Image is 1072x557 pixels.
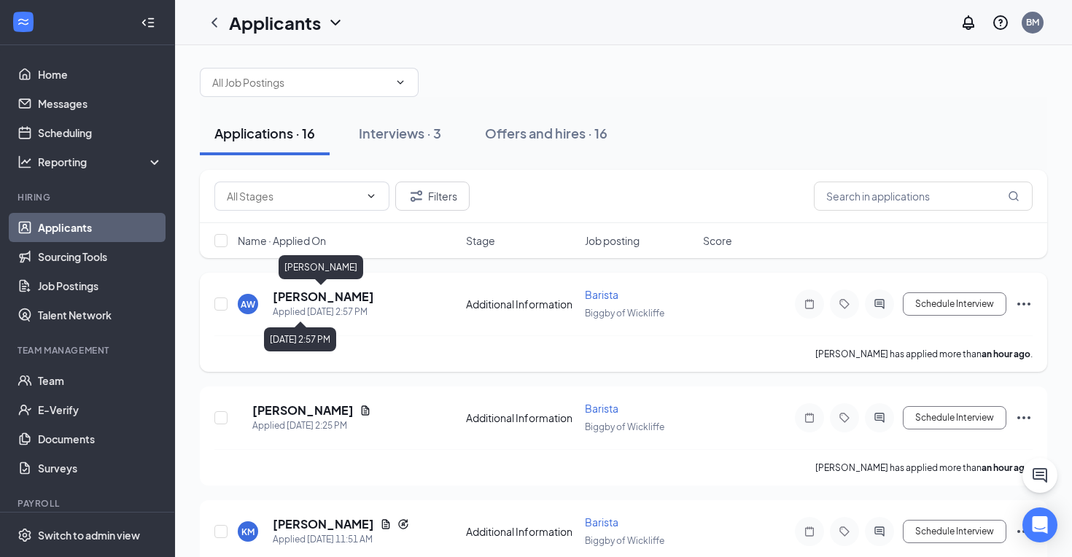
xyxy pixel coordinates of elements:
[1015,409,1033,426] svg: Ellipses
[466,297,576,311] div: Additional Information
[241,298,255,311] div: AW
[703,233,732,248] span: Score
[903,520,1006,543] button: Schedule Interview
[801,412,818,424] svg: Note
[871,412,888,424] svg: ActiveChat
[801,526,818,537] svg: Note
[212,74,389,90] input: All Job Postings
[18,528,32,542] svg: Settings
[408,187,425,205] svg: Filter
[16,15,31,29] svg: WorkstreamLogo
[585,515,618,529] span: Barista
[273,289,374,305] h5: [PERSON_NAME]
[466,233,495,248] span: Stage
[1015,523,1033,540] svg: Ellipses
[871,526,888,537] svg: ActiveChat
[982,348,1030,359] b: an hour ago
[38,155,163,169] div: Reporting
[264,327,336,351] div: [DATE] 2:57 PM
[38,300,163,330] a: Talent Network
[1022,507,1057,542] div: Open Intercom Messenger
[18,155,32,169] svg: Analysis
[360,405,371,416] svg: Document
[836,298,853,310] svg: Tag
[279,255,363,279] div: [PERSON_NAME]
[1015,295,1033,313] svg: Ellipses
[327,14,344,31] svg: ChevronDown
[960,14,977,31] svg: Notifications
[18,191,160,203] div: Hiring
[585,402,618,415] span: Barista
[359,124,441,142] div: Interviews · 3
[1008,190,1019,202] svg: MagnifyingGlass
[585,535,664,546] span: Biggby of Wickliffe
[252,418,371,433] div: Applied [DATE] 2:25 PM
[38,242,163,271] a: Sourcing Tools
[18,344,160,357] div: Team Management
[585,288,618,301] span: Barista
[241,526,255,538] div: KM
[466,524,576,539] div: Additional Information
[982,462,1030,473] b: an hour ago
[1022,458,1057,493] button: ChatActive
[238,233,326,248] span: Name · Applied On
[903,406,1006,429] button: Schedule Interview
[38,60,163,89] a: Home
[38,528,140,542] div: Switch to admin view
[585,308,664,319] span: Biggby of Wickliffe
[38,213,163,242] a: Applicants
[466,410,576,425] div: Additional Information
[1031,467,1049,484] svg: ChatActive
[814,182,1033,211] input: Search in applications
[395,77,406,88] svg: ChevronDown
[229,10,321,35] h1: Applicants
[1026,16,1039,28] div: BM
[365,190,377,202] svg: ChevronDown
[585,233,640,248] span: Job posting
[485,124,607,142] div: Offers and hires · 16
[992,14,1009,31] svg: QuestionInfo
[141,15,155,30] svg: Collapse
[836,526,853,537] svg: Tag
[18,497,160,510] div: Payroll
[815,348,1033,360] p: [PERSON_NAME] has applied more than .
[380,518,392,530] svg: Document
[38,118,163,147] a: Scheduling
[273,305,374,319] div: Applied [DATE] 2:57 PM
[214,124,315,142] div: Applications · 16
[585,421,664,432] span: Biggby of Wickliffe
[801,298,818,310] svg: Note
[227,188,360,204] input: All Stages
[903,292,1006,316] button: Schedule Interview
[273,516,374,532] h5: [PERSON_NAME]
[38,453,163,483] a: Surveys
[38,424,163,453] a: Documents
[395,182,470,211] button: Filter Filters
[871,298,888,310] svg: ActiveChat
[836,412,853,424] svg: Tag
[206,14,223,31] svg: ChevronLeft
[397,518,409,530] svg: Reapply
[38,271,163,300] a: Job Postings
[38,89,163,118] a: Messages
[815,461,1033,474] p: [PERSON_NAME] has applied more than .
[38,366,163,395] a: Team
[273,532,409,547] div: Applied [DATE] 11:51 AM
[252,402,354,418] h5: [PERSON_NAME]
[38,395,163,424] a: E-Verify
